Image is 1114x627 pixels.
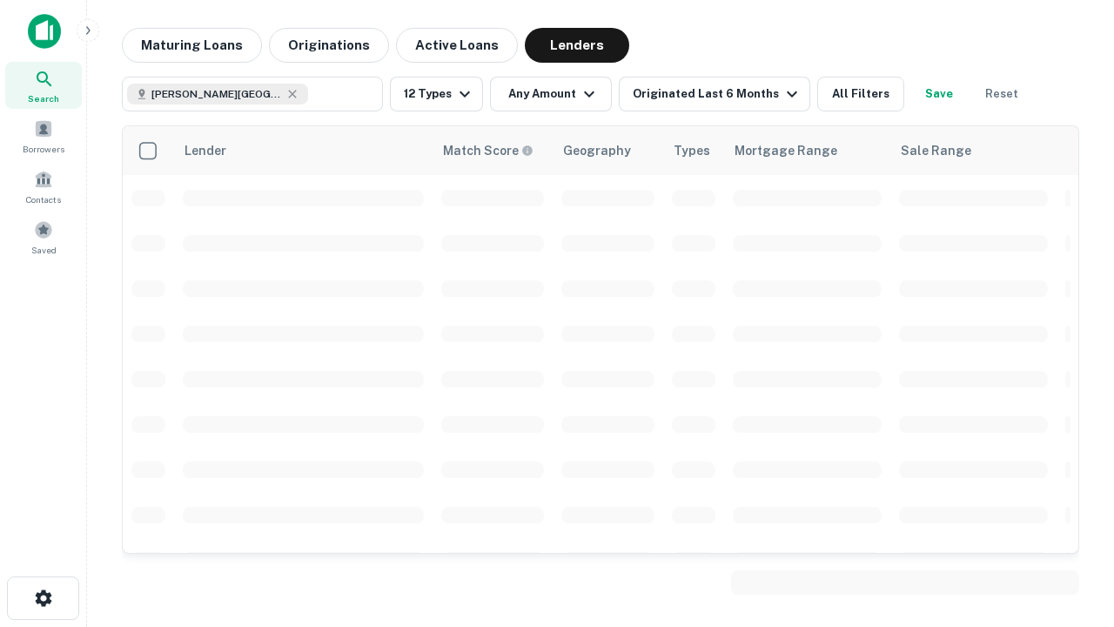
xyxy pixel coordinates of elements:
button: Active Loans [396,28,518,63]
h6: Match Score [443,141,530,160]
div: Lender [185,140,226,161]
div: Originated Last 6 Months [633,84,802,104]
span: Borrowers [23,142,64,156]
a: Contacts [5,163,82,210]
th: Geography [553,126,663,175]
div: Capitalize uses an advanced AI algorithm to match your search with the best lender. The match sco... [443,141,534,160]
button: All Filters [817,77,904,111]
span: Search [28,91,59,105]
button: Originations [269,28,389,63]
button: Maturing Loans [122,28,262,63]
a: Saved [5,213,82,260]
button: Originated Last 6 Months [619,77,810,111]
th: Sale Range [890,126,1057,175]
button: 12 Types [390,77,483,111]
span: Saved [31,243,57,257]
th: Lender [174,126,433,175]
span: Contacts [26,192,61,206]
a: Search [5,62,82,109]
th: Types [663,126,724,175]
button: Any Amount [490,77,612,111]
th: Mortgage Range [724,126,890,175]
span: [PERSON_NAME][GEOGRAPHIC_DATA], [GEOGRAPHIC_DATA] [151,86,282,102]
button: Save your search to get updates of matches that match your search criteria. [911,77,967,111]
img: capitalize-icon.png [28,14,61,49]
div: Types [674,140,710,161]
iframe: Chat Widget [1027,432,1114,516]
button: Lenders [525,28,629,63]
div: Mortgage Range [735,140,837,161]
a: Borrowers [5,112,82,159]
th: Capitalize uses an advanced AI algorithm to match your search with the best lender. The match sco... [433,126,553,175]
div: Geography [563,140,631,161]
div: Sale Range [901,140,971,161]
button: Reset [974,77,1030,111]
